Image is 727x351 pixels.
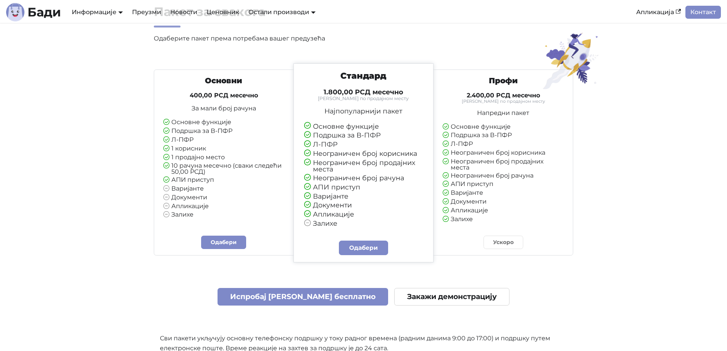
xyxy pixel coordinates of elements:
li: Подршка за В-ПФР [304,132,423,139]
li: АПИ приступ [304,184,423,191]
li: 10 рачуна месечно (сваки следећи 50,00 РСД) [163,163,284,175]
li: 1 корисник [163,146,284,152]
b: Бади [27,6,61,18]
h3: Стандард [304,71,423,81]
a: Одабери [339,241,388,255]
li: Залихе [443,216,564,223]
a: Контакт [685,6,721,19]
li: Подршка за В-ПФР [163,128,284,135]
small: [PERSON_NAME] по продајном месту [443,99,564,104]
li: АПИ приступ [443,181,564,188]
a: Информације [72,8,123,16]
li: Апликације [163,203,284,210]
li: Основне функције [163,119,284,126]
a: Испробај [PERSON_NAME] бесплатно [218,288,388,306]
h4: 2.400,00 РСД месечно [443,92,564,99]
li: Л-ПФР [163,137,284,144]
li: Подршка за В-ПФР [443,132,564,139]
li: АПИ приступ [163,177,284,184]
li: Документи [443,199,564,205]
li: Залихе [304,220,423,227]
li: Залихе [163,212,284,218]
p: Најпопуларнији пакет [304,108,423,115]
li: Документи [163,194,284,201]
li: Л-ПФР [443,141,564,148]
li: Апликације [443,207,564,214]
img: Лого [6,3,24,21]
p: За мали број рачуна [163,105,284,112]
a: Одабери [201,236,246,249]
a: Апликација [632,6,685,19]
li: Варијанте [304,193,423,200]
li: Неограничен број рачуна [304,175,423,182]
li: Неограничен број продајних места [443,159,564,171]
a: Закажи демонстрацију [394,288,509,306]
a: ЛогоБади [6,3,61,21]
li: Л-ПФР [304,141,423,148]
h4: 1.800,00 РСД месечно [304,88,423,96]
h3: Профи [443,76,564,86]
li: Основне функције [304,123,423,130]
li: Неограничен број корисника [304,150,423,157]
a: Новости [166,6,202,19]
li: Основне функције [443,124,564,131]
li: Неограничен број корисника [443,150,564,157]
li: Апликације [304,211,423,218]
a: Остали производи [248,8,316,16]
li: Варијанте [163,186,284,192]
li: Неограничен број рачуна [443,173,564,180]
h4: 400,00 РСД месечно [163,92,284,99]
li: 1 продајно место [163,154,284,161]
li: Неограничен број продајних места [304,159,423,173]
li: Варијанте [443,190,564,197]
li: Документи [304,202,423,209]
h3: Основни [163,76,284,86]
p: Одаберите пакет према потребама вашег предузећа [154,34,435,44]
a: Ценовник [202,6,244,19]
small: [PERSON_NAME] по продајном месту [304,96,423,101]
a: Преузми [127,6,166,19]
p: Напредни пакет [443,110,564,116]
img: Пакет за свакога [538,32,604,90]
